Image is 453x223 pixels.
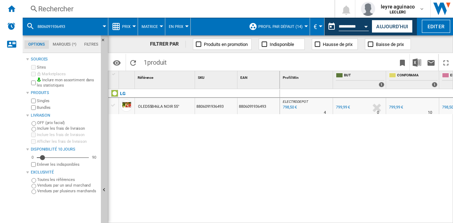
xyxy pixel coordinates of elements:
[258,24,303,29] span: Profil par défaut (14)
[360,19,373,32] button: Open calendar
[283,76,299,80] span: Profil Min
[138,76,153,80] span: Référence
[110,56,124,69] button: Options
[361,2,375,16] img: profile.jpg
[31,78,36,87] input: Inclure mon assortiment dans les statistiques
[142,18,161,35] div: Matrice
[31,139,36,144] input: Afficher les frais de livraison
[283,100,308,104] span: ELECTRODEPOT
[37,71,98,77] label: Marketplaces
[37,77,98,88] label: Inclure mon assortiment dans les statistiques
[120,71,134,82] div: Sort None
[37,183,98,188] label: Vendues par un seul marchand
[239,71,280,82] div: Sort None
[372,20,413,33] button: Aujourd'hui
[140,54,170,69] span: 1
[30,155,35,160] div: 0
[31,105,36,110] input: Bundles
[31,147,98,152] div: Disponibilité 10 Jours
[397,73,437,79] span: CONFORAMA
[428,109,432,116] div: Délai de livraison : 10 jours
[198,76,205,80] span: SKU
[323,42,352,47] span: Hausse de prix
[150,41,186,48] div: FILTRER PAR
[37,98,98,104] label: Singles
[335,104,350,111] div: 799,99 €
[282,104,297,111] div: Mise à jour : mardi 9 septembre 2025 10:08
[37,132,98,137] label: Inclure les frais de livraison
[381,3,415,10] span: leyre aguinaco
[37,126,98,131] label: Inclure les frais de livraison
[432,82,437,87] div: 1 offers sold by CONFORAMA
[31,133,36,137] input: Inclure les frais de livraison
[138,99,179,115] div: OLED55B46LA NOIR 55"
[377,109,379,116] div: Délai de livraison : 0 jour
[37,177,98,182] label: Toutes les références
[31,113,98,118] div: Livraison
[136,71,195,82] div: Sort None
[196,71,237,82] div: Sort None
[38,24,65,29] span: 8806091936493
[24,40,49,49] md-tab-item: Options
[389,105,403,110] div: 799,99 €
[90,155,98,160] div: 90
[325,19,339,34] button: md-calendar
[37,162,98,167] label: Enlever les indisponibles
[80,40,102,49] md-tab-item: Filtres
[122,18,134,35] button: Prix
[136,71,195,82] div: Référence Sort None
[259,39,305,50] button: Indisponible
[101,35,109,48] button: Masquer
[312,39,358,50] button: Hausse de prix
[31,162,36,167] input: Afficher les frais de livraison
[281,71,333,82] div: Sort None
[37,188,98,194] label: Vendues par plusieurs marchands
[281,71,333,82] div: Profil Min Sort None
[395,54,409,71] button: Créer un favoris
[31,189,36,194] input: Vendues par plusieurs marchands
[365,39,411,50] button: Baisse de prix
[31,170,98,175] div: Exclusivité
[270,42,294,47] span: Indisponible
[37,105,98,110] label: Bundles
[38,18,72,35] button: 8806091936493
[314,23,317,30] span: €
[324,109,326,116] div: Délai de livraison : 4 jours
[31,72,36,76] input: Marketplaces
[388,104,403,111] div: 799,99 €
[31,65,36,70] input: Sites
[37,77,41,82] img: mysite-bg-18x18.png
[336,105,350,110] div: 799,99 €
[310,18,325,35] md-menu: Currency
[112,18,134,35] div: Prix
[237,98,280,114] div: 8806091936493
[390,10,406,14] b: LECLERC
[169,18,187,35] button: En Prix
[122,24,131,29] span: Prix
[147,59,167,66] span: produit
[37,139,98,144] label: Afficher les frais de livraison
[31,121,36,126] input: OFF (prix facial)
[37,120,98,125] label: OFF (prix facial)
[31,57,98,62] div: Sources
[344,73,384,79] span: BUT
[38,4,316,14] div: Rechercher
[314,18,321,35] button: €
[249,18,306,35] div: Profil par défaut (14)
[376,42,404,47] span: Baisse de prix
[422,20,450,33] button: Editer
[31,127,36,131] input: Inclure les frais de livraison
[410,54,424,71] button: Télécharger au format Excel
[31,178,36,183] input: Toutes les références
[204,42,248,47] span: Produits en promotion
[424,54,438,71] button: Envoyer ce rapport par email
[379,82,384,87] div: 1 offers sold by BUT
[439,54,453,71] button: Plein écran
[31,90,98,96] div: Produits
[388,71,439,89] div: CONFORAMA 1 offers sold by CONFORAMA
[37,65,98,70] label: Sites
[413,58,421,67] img: excel-24x24.png
[31,99,36,103] input: Singles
